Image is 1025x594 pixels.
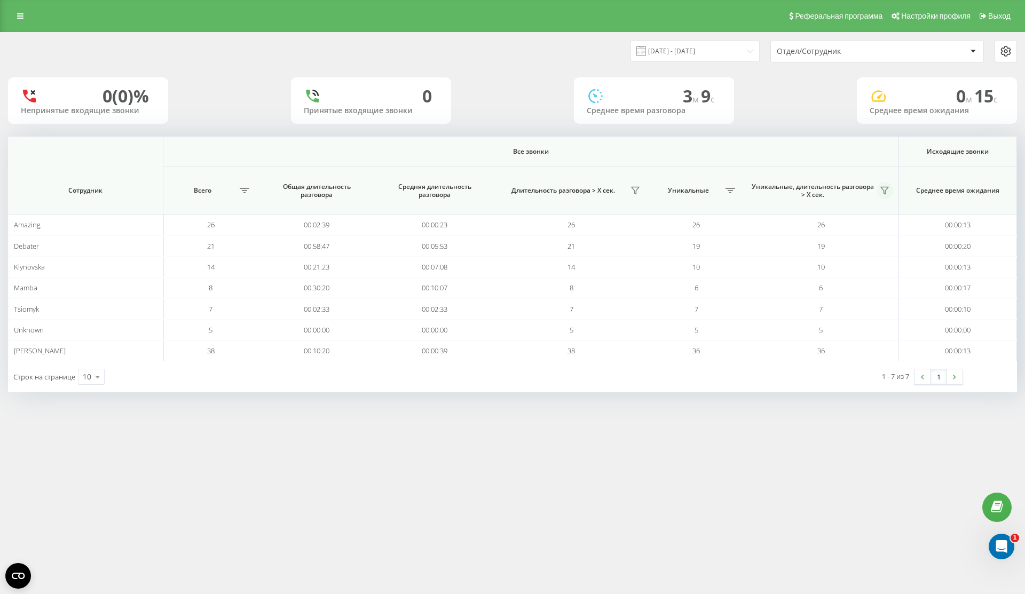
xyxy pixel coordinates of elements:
[14,262,45,272] span: Klynovska
[570,304,573,314] span: 7
[966,93,974,105] span: м
[14,283,37,292] span: Mamba
[899,278,1017,298] td: 00:00:17
[102,86,149,106] div: 0 (0)%
[376,235,494,256] td: 00:05:53
[899,235,1017,256] td: 00:00:20
[695,325,698,335] span: 5
[376,257,494,278] td: 00:07:08
[692,93,701,105] span: м
[777,47,904,56] div: Отдел/Сотрудник
[899,298,1017,319] td: 00:00:10
[587,106,721,115] div: Среднее время разговора
[499,186,627,195] span: Длительность разговора > Х сек.
[910,147,1006,156] span: Исходящие звонки
[567,241,575,251] span: 21
[567,262,575,272] span: 14
[209,304,212,314] span: 7
[749,183,877,199] span: Уникальные, длительность разговора > Х сек.
[14,241,39,251] span: Debater
[13,372,75,382] span: Строк на странице
[1011,534,1019,542] span: 1
[711,93,715,105] span: c
[817,241,825,251] span: 19
[692,346,700,355] span: 36
[819,283,823,292] span: 6
[701,84,715,107] span: 9
[988,12,1011,20] span: Выход
[901,12,971,20] span: Настройки профиля
[14,346,66,355] span: [PERSON_NAME]
[567,220,575,229] span: 26
[795,12,882,20] span: Реферальная программа
[692,262,700,272] span: 10
[910,186,1006,195] span: Среднее время ожидания
[5,563,31,589] button: Open CMP widget
[899,257,1017,278] td: 00:00:13
[14,325,44,335] span: Unknown
[14,220,41,229] span: Amazing
[695,283,698,292] span: 6
[956,84,974,107] span: 0
[989,534,1014,559] iframe: Intercom live chat
[207,262,215,272] span: 14
[258,320,376,340] td: 00:00:00
[304,106,438,115] div: Принятые входящие звонки
[994,93,998,105] span: c
[205,147,857,156] span: Все звонки
[207,220,215,229] span: 26
[258,298,376,319] td: 00:02:33
[387,183,483,199] span: Средняя длительность разговора
[376,215,494,235] td: 00:00:23
[207,241,215,251] span: 21
[258,235,376,256] td: 00:58:47
[422,86,432,106] div: 0
[258,215,376,235] td: 00:02:39
[376,278,494,298] td: 00:10:07
[819,304,823,314] span: 7
[376,340,494,361] td: 00:00:39
[692,220,700,229] span: 26
[376,298,494,319] td: 00:02:33
[683,84,701,107] span: 3
[258,278,376,298] td: 00:30:20
[817,346,825,355] span: 36
[258,340,376,361] td: 00:10:20
[269,183,365,199] span: Общая длительность разговора
[695,304,698,314] span: 7
[819,325,823,335] span: 5
[567,346,575,355] span: 38
[209,283,212,292] span: 8
[169,186,236,195] span: Всего
[376,320,494,340] td: 00:00:00
[899,340,1017,361] td: 00:00:13
[21,186,151,195] span: Сотрудник
[207,346,215,355] span: 38
[931,369,947,384] a: 1
[817,220,825,229] span: 26
[817,262,825,272] span: 10
[974,84,998,107] span: 15
[655,186,722,195] span: Уникальные
[570,283,573,292] span: 8
[899,320,1017,340] td: 00:00:00
[258,257,376,278] td: 00:21:23
[83,371,91,382] div: 10
[899,215,1017,235] td: 00:00:13
[21,106,155,115] div: Непринятые входящие звонки
[570,325,573,335] span: 5
[870,106,1004,115] div: Среднее время ожидания
[209,325,212,335] span: 5
[882,371,909,382] div: 1 - 7 из 7
[692,241,700,251] span: 19
[14,304,39,314] span: Tsiomyk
